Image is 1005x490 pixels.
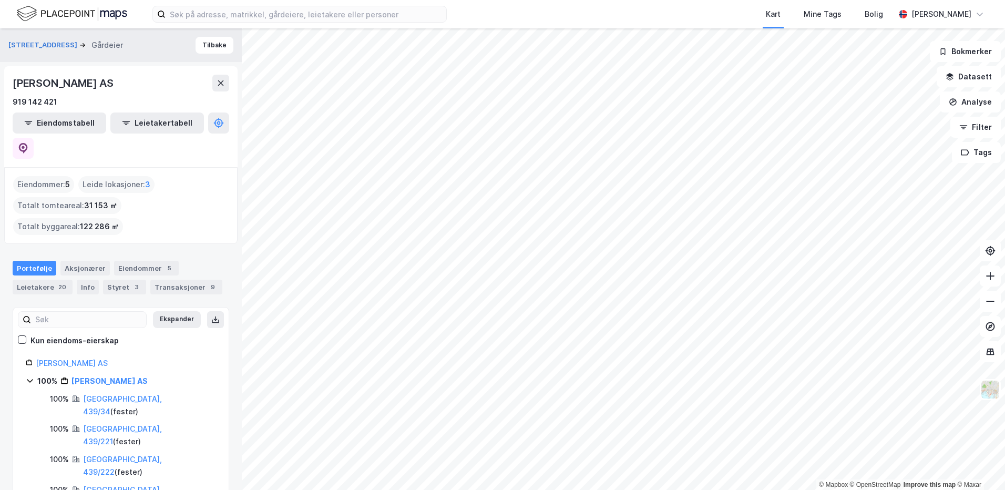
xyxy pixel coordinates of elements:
button: Ekspander [153,311,201,328]
button: Bokmerker [930,41,1001,62]
div: Portefølje [13,261,56,275]
div: Bolig [865,8,883,21]
div: Mine Tags [804,8,842,21]
button: Leietakertabell [110,113,204,134]
div: Transaksjoner [150,280,222,294]
div: Styret [103,280,146,294]
a: [PERSON_NAME] AS [36,359,108,367]
a: [GEOGRAPHIC_DATA], 439/222 [83,455,162,476]
div: 20 [56,282,68,292]
img: logo.f888ab2527a4732fd821a326f86c7f29.svg [17,5,127,23]
div: Eiendommer : [13,176,74,193]
span: 5 [65,178,70,191]
div: Totalt tomteareal : [13,197,121,214]
div: 100% [37,375,57,387]
div: 3 [131,282,142,292]
a: Mapbox [819,481,848,488]
span: 3 [145,178,150,191]
div: Totalt byggareal : [13,218,123,235]
div: [PERSON_NAME] AS [13,75,116,91]
div: Info [77,280,99,294]
a: [GEOGRAPHIC_DATA], 439/34 [83,394,162,416]
div: 919 142 421 [13,96,57,108]
button: Tilbake [196,37,233,54]
div: Kart [766,8,781,21]
span: 31 153 ㎡ [84,199,117,212]
a: [PERSON_NAME] AS [71,376,148,385]
div: 5 [164,263,175,273]
button: Filter [950,117,1001,138]
div: 100% [50,393,69,405]
div: 100% [50,423,69,435]
div: Leide lokasjoner : [78,176,155,193]
div: ( fester ) [83,423,216,448]
button: [STREET_ADDRESS] [8,40,79,50]
iframe: Chat Widget [952,440,1005,490]
input: Søk [31,312,146,328]
input: Søk på adresse, matrikkel, gårdeiere, leietakere eller personer [166,6,446,22]
div: ( fester ) [83,393,216,418]
div: Kun eiendoms-eierskap [30,334,119,347]
div: 9 [208,282,218,292]
a: OpenStreetMap [850,481,901,488]
img: Z [980,380,1000,400]
a: Improve this map [904,481,956,488]
div: Aksjonærer [60,261,110,275]
div: Leietakere [13,280,73,294]
a: [GEOGRAPHIC_DATA], 439/221 [83,424,162,446]
button: Tags [952,142,1001,163]
button: Eiendomstabell [13,113,106,134]
div: Eiendommer [114,261,179,275]
div: 100% [50,453,69,466]
span: 122 286 ㎡ [80,220,119,233]
div: ( fester ) [83,453,216,478]
div: Gårdeier [91,39,123,52]
button: Analyse [940,91,1001,113]
div: [PERSON_NAME] [911,8,971,21]
button: Datasett [937,66,1001,87]
div: Kontrollprogram for chat [952,440,1005,490]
